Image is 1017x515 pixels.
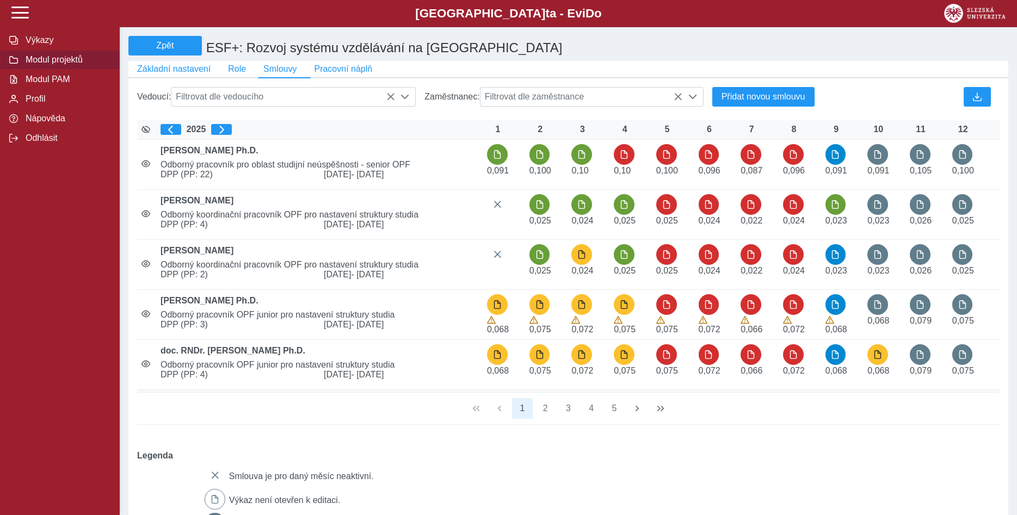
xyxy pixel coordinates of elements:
[699,325,720,334] span: Úvazek : 0,576 h / den. 2,88 h / týden.
[156,320,319,330] span: DPP (PP: 3)
[351,320,384,329] span: - [DATE]
[141,259,150,268] i: Smlouva je aktivní
[741,166,762,175] span: Úvazek : 0,696 h / den. 3,48 h / týden.
[202,36,788,61] h1: ESF+: Rozvoj systému vzdělávání na [GEOGRAPHIC_DATA]
[161,146,258,155] b: [PERSON_NAME] Ph.D.
[699,125,720,134] div: 6
[783,216,805,225] span: Úvazek : 0,192 h / den. 0,96 h / týden.
[783,166,805,175] span: Úvazek : 0,768 h / den. 3,84 h / týden.
[867,316,889,325] span: Úvazek : 0,544 h / den. 2,72 h / týden.
[319,270,483,280] span: [DATE]
[741,216,762,225] span: Úvazek : 0,176 h / den. 0,88 h / týden.
[571,125,593,134] div: 3
[581,398,602,419] button: 4
[545,7,549,20] span: t
[825,325,847,334] span: Úvazek : 0,544 h / den. 2,72 h / týden.
[910,266,932,275] span: Úvazek : 0,208 h / den. 1,04 h / týden.
[656,366,678,375] span: Úvazek : 0,6 h / den. 3 h / týden.
[156,260,483,270] span: Odborný koordinační pracovník OPF pro nastavení struktury studia
[156,360,483,370] span: Odborný pracovník OPF junior pro nastavení struktury studia
[351,270,384,279] span: - [DATE]
[614,316,622,325] span: Výkaz obsahuje upozornění.
[910,166,932,175] span: Úvazek : 0,84 h / den. 4,2 h / týden.
[141,159,150,168] i: Smlouva je aktivní
[319,220,483,229] span: [DATE]
[529,325,551,334] span: Úvazek : 0,6 h / den. 3 h / týden.
[944,4,1006,23] img: logo_web_su.png
[825,216,847,225] span: Úvazek : 0,184 h / den. 0,92 h / týden.
[133,41,197,51] span: Zpět
[952,316,974,325] span: Úvazek : 0,6 h / den. 3 h / týden.
[22,114,110,123] span: Nápověda
[263,64,297,74] span: Smlouvy
[161,296,258,305] b: [PERSON_NAME] Ph.D.
[614,366,636,375] span: Úvazek : 0,6 h / den. 3 h / týden.
[594,7,602,20] span: o
[161,246,233,255] b: [PERSON_NAME]
[825,266,847,275] span: Úvazek : 0,184 h / den. 0,92 h / týden.
[571,216,593,225] span: Úvazek : 0,192 h / den. 0,96 h / týden.
[741,125,762,134] div: 7
[529,166,551,175] span: Úvazek : 0,8 h / den. 4 h / týden.
[558,398,579,419] button: 3
[699,266,720,275] span: Úvazek : 0,192 h / den. 0,96 h / týden.
[867,166,889,175] span: Úvazek : 0,728 h / den. 3,64 h / týden.
[656,166,678,175] span: Úvazek : 0,8 h / den. 4 h / týden.
[141,309,150,318] i: Smlouva je aktivní
[952,266,974,275] span: Úvazek : 0,2 h / den. 1 h / týden.
[22,133,110,143] span: Odhlásit
[128,61,219,77] button: Základní nastavení
[699,316,707,325] span: Výkaz obsahuje upozornění.
[529,125,551,134] div: 2
[614,216,636,225] span: Úvazek : 0,2 h / den. 1 h / týden.
[656,316,665,325] span: Výkaz obsahuje upozornění.
[535,398,556,419] button: 2
[604,398,625,419] button: 5
[319,320,483,330] span: [DATE]
[825,316,834,325] span: Výkaz obsahuje upozornění.
[614,266,636,275] span: Úvazek : 0,2 h / den. 1 h / týden.
[22,35,110,45] span: Výkazy
[351,220,384,229] span: - [DATE]
[529,316,538,325] span: Výkaz obsahuje upozornění.
[141,209,150,218] i: Smlouva je aktivní
[712,87,815,107] button: Přidat novou smlouvu
[529,266,551,275] span: Úvazek : 0,2 h / den. 1 h / týden.
[656,325,678,334] span: Úvazek : 0,6 h / den. 3 h / týden.
[741,266,762,275] span: Úvazek : 0,176 h / den. 0,88 h / týden.
[571,366,593,375] span: Úvazek : 0,576 h / den. 2,88 h / týden.
[128,36,202,55] button: Zpět
[571,266,593,275] span: Úvazek : 0,192 h / den. 0,96 h / týden.
[867,266,889,275] span: Úvazek : 0,184 h / den. 0,92 h / týden.
[952,125,974,134] div: 12
[141,359,150,368] i: Smlouva je aktivní
[722,92,805,102] span: Přidat novou smlouvu
[171,88,395,106] span: Filtrovat dle vedoucího
[480,88,682,106] span: Filtrovat dle zaměstnance
[22,55,110,65] span: Modul projektů
[699,166,720,175] span: Úvazek : 0,768 h / den. 3,84 h / týden.
[314,64,372,74] span: Pracovní náplň
[487,316,496,325] span: Výkaz obsahuje upozornění.
[156,270,319,280] span: DPP (PP: 2)
[156,220,319,229] span: DPP (PP: 4)
[351,170,384,179] span: - [DATE]
[319,370,483,380] span: [DATE]
[487,366,509,375] span: Úvazek : 0,544 h / den. 2,72 h / týden.
[487,125,509,134] div: 1
[137,92,171,102] span: Vedoucí:
[22,94,110,104] span: Profil
[229,471,374,481] span: Smlouva je pro daný měsíc neaktivní.
[219,61,255,77] button: Role
[571,316,580,325] span: Výkaz obsahuje upozornění.
[156,370,319,380] span: DPP (PP: 4)
[614,166,631,175] span: Úvazek : 0,8 h / den. 4 h / týden.
[825,166,847,175] span: Úvazek : 0,728 h / den. 3,64 h / týden.
[656,266,678,275] span: Úvazek : 0,2 h / den. 1 h / týden.
[825,125,847,134] div: 9
[952,216,974,225] span: Úvazek : 0,2 h / den. 1 h / týden.
[319,170,483,179] span: [DATE]
[156,210,483,220] span: Odborný koordinační pracovník OPF pro nastavení struktury studia
[825,366,847,375] span: Úvazek : 0,544 h / den. 2,72 h / týden.
[33,7,984,21] b: [GEOGRAPHIC_DATA] a - Evi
